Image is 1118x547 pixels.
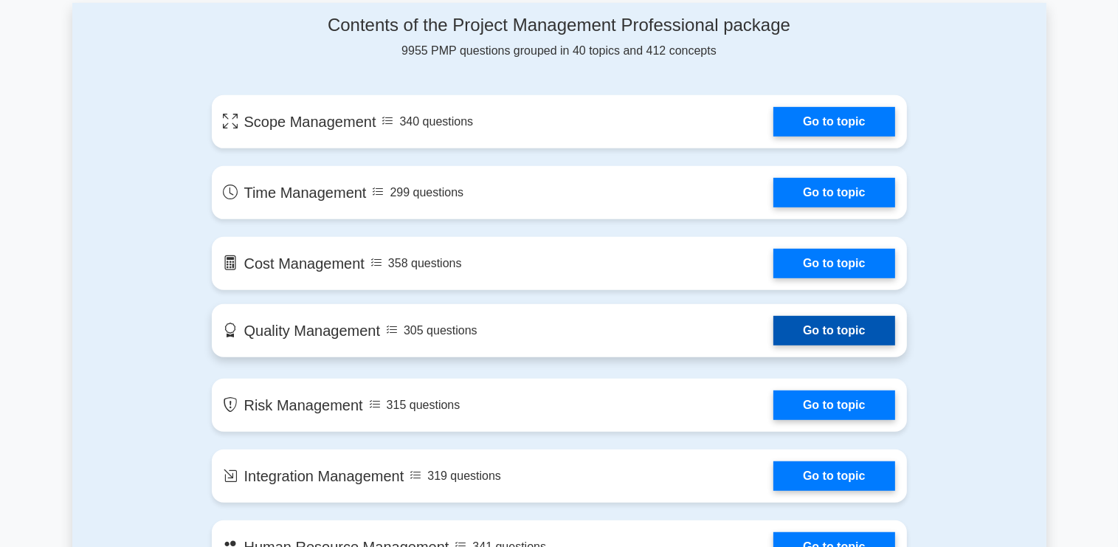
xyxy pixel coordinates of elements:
[212,15,907,60] div: 9955 PMP questions grouped in 40 topics and 412 concepts
[773,461,894,491] a: Go to topic
[773,316,894,345] a: Go to topic
[212,15,907,36] h4: Contents of the Project Management Professional package
[773,107,894,137] a: Go to topic
[773,391,894,420] a: Go to topic
[773,249,894,278] a: Go to topic
[773,178,894,207] a: Go to topic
